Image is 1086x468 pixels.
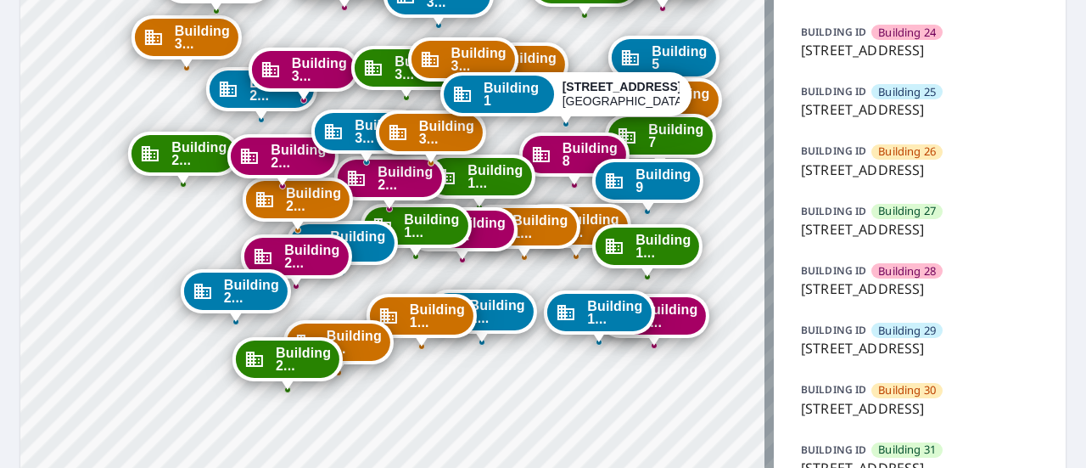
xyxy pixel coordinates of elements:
span: Building 3... [355,119,410,144]
div: Dropped pin, building Building 1, Commercial property, 7627 East 37th Street North Wichita, KS 67226 [440,72,691,125]
p: [STREET_ADDRESS] [801,99,1038,120]
span: Building 1... [470,299,525,324]
span: Building 1... [587,300,642,325]
span: Building 2... [271,144,326,169]
span: Building 30 [878,382,936,398]
div: Dropped pin, building Building 18, Commercial property, 7627 East 37th Street North Wichita, KS 6... [367,294,477,347]
div: Dropped pin, building Building 24, Commercial property, 7627 East 37th Street North Wichita, KS 6... [241,234,351,287]
p: BUILDING ID [801,263,866,278]
span: Building 7 [648,123,703,149]
div: Dropped pin, building Building 30, Commercial property, 7627 East 37th Street North Wichita, KS 6... [132,15,242,68]
p: BUILDING ID [801,443,866,457]
span: Building 1... [467,164,523,189]
p: BUILDING ID [801,382,866,397]
span: Building 25 [878,84,936,100]
span: Building 1... [563,213,619,239]
div: Dropped pin, building Building 9, Commercial property, 7627 East 37th Street North Wichita, KS 67226 [592,159,703,211]
span: Building 2... [378,166,433,191]
div: Dropped pin, building Building 13, Commercial property, 7627 East 37th Street North Wichita, KS 6... [544,290,654,343]
div: Dropped pin, building Building 26, Commercial property, 7627 East 37th Street North Wichita, KS 6... [243,178,353,230]
span: Building 26 [878,144,936,160]
div: Dropped pin, building Building 14, Commercial property, 7627 East 37th Street North Wichita, KS 6... [469,205,579,257]
span: Building 2... [249,76,305,102]
span: Building 31 [878,442,936,458]
div: Dropped pin, building Building 11, Commercial property, 7627 East 37th Street North Wichita, KS 6... [592,224,703,277]
span: Building 24 [878,25,936,41]
div: Dropped pin, building Building 32, Commercial property, 7627 East 37th Street North Wichita, KS 6... [249,48,359,100]
div: Dropped pin, building Building 29, Commercial property, 7627 East 37th Street North Wichita, KS 6... [206,67,316,120]
span: Building 2... [224,279,279,304]
span: Building 2... [327,330,382,355]
p: BUILDING ID [801,25,866,39]
div: Dropped pin, building Building 33, Commercial property, 7627 East 37th Street North Wichita, KS 6... [311,110,422,162]
span: Building 2... [286,187,341,212]
p: [STREET_ADDRESS] [801,40,1038,60]
div: [GEOGRAPHIC_DATA] [563,80,680,109]
span: Building 2... [284,244,339,269]
p: [STREET_ADDRESS] [801,279,1038,299]
div: Dropped pin, building Building 15, Commercial property, 7627 East 37th Street North Wichita, KS 6... [424,155,535,207]
p: BUILDING ID [801,204,866,218]
div: Dropped pin, building Building 35, Commercial property, 7627 East 37th Street North Wichita, KS 6... [351,46,462,99]
div: Dropped pin, building Building 27, Commercial property, 7627 East 37th Street North Wichita, KS 6... [128,132,238,184]
strong: [STREET_ADDRESS] [563,80,682,93]
span: Building 9 [635,168,691,194]
div: Dropped pin, building Building 38, Commercial property, 7627 East 37th Street North Wichita, KS 6... [408,37,518,90]
span: Building 1 [484,82,546,107]
div: Dropped pin, building Building 20, Commercial property, 7627 East 37th Street North Wichita, KS 6... [334,156,445,209]
span: Building 3... [292,57,347,82]
span: Building 1... [512,214,568,240]
span: Building 3... [451,47,507,72]
span: Building 1... [635,234,691,259]
div: Dropped pin, building Building 8, Commercial property, 7627 East 37th Street North Wichita, KS 67226 [519,133,630,185]
span: Building 8 [563,142,618,167]
span: Building 1... [642,303,697,329]
span: Building 1... [410,303,465,329]
div: Dropped pin, building Building 19, Commercial property, 7627 East 37th Street North Wichita, KS 6... [361,204,471,257]
span: Building 27 [878,203,936,219]
span: Building 3... [419,120,474,145]
span: Building 3... [395,55,450,81]
span: Building 2... [330,230,385,256]
span: Building 1... [404,213,459,239]
span: Building 29 [878,323,936,339]
p: BUILDING ID [801,144,866,158]
div: Dropped pin, building Building 10, Commercial property, 7627 East 37th Street North Wichita, KS 6... [520,204,630,257]
span: Building 1... [451,217,506,242]
span: Building 2... [276,347,331,372]
div: Dropped pin, building Building 5, Commercial property, 7627 East 37th Street North Wichita, KS 67226 [608,36,719,88]
div: Dropped pin, building Building 22, Commercial property, 7627 East 37th Street North Wichita, KS 6... [283,320,394,373]
div: Dropped pin, building Building 28, Commercial property, 7627 East 37th Street North Wichita, KS 6... [227,134,338,187]
div: Dropped pin, building Building 7, Commercial property, 7627 East 37th Street North Wichita, KS 67226 [605,114,715,166]
span: Building 2... [171,141,227,166]
div: Dropped pin, building Building 25, Commercial property, 7627 East 37th Street North Wichita, KS 6... [181,269,291,322]
p: [STREET_ADDRESS] [801,398,1038,419]
p: [STREET_ADDRESS] [801,338,1038,358]
p: [STREET_ADDRESS] [801,219,1038,240]
span: Building 28 [878,263,936,279]
div: Dropped pin, building Building 23, Commercial property, 7627 East 37th Street North Wichita, KS 6... [232,337,343,390]
div: Dropped pin, building Building 17, Commercial property, 7627 East 37th Street North Wichita, KS 6... [427,290,537,342]
span: Building 5 [652,45,707,70]
span: Building 3... [175,25,230,50]
div: Dropped pin, building Building 34, Commercial property, 7627 East 37th Street North Wichita, KS 6... [376,110,486,163]
span: Building 2 [501,52,557,77]
p: BUILDING ID [801,323,866,337]
p: [STREET_ADDRESS] [801,160,1038,180]
p: BUILDING ID [801,84,866,99]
